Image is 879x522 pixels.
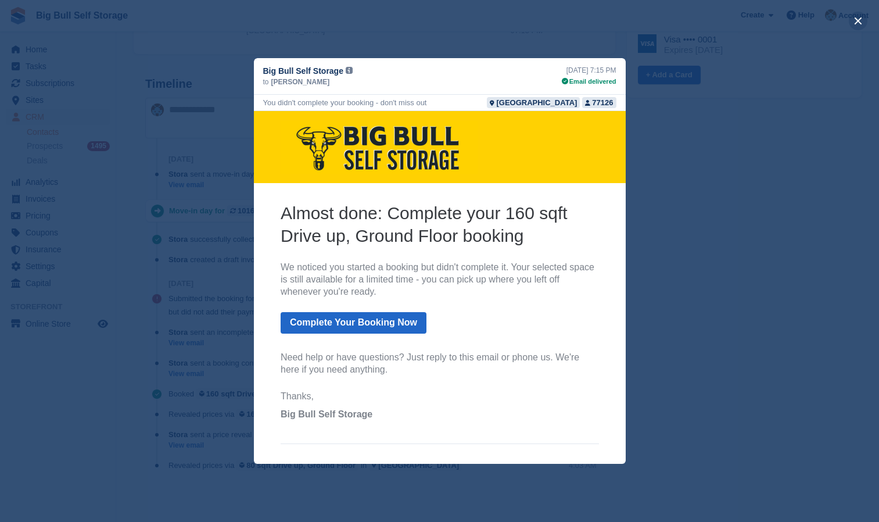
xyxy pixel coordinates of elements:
a: [GEOGRAPHIC_DATA] [487,97,580,108]
div: [DATE] 7:15 PM [562,65,616,76]
span: [PERSON_NAME] [271,77,330,87]
a: 77126 [582,97,616,108]
p: Need help or have questions? Just reply to this email or phone us. We're here if you need anything. [27,241,345,265]
div: [GEOGRAPHIC_DATA] [496,97,577,108]
button: close [849,12,867,30]
span: to [263,77,269,87]
div: Email delivered [562,77,616,87]
div: You didn't complete your booking - don't miss out [263,97,427,108]
a: Complete Your Booking Now [27,201,173,223]
img: Big Bull Self Storage Logo [27,10,224,63]
img: icon-info-grey-7440780725fd019a000dd9b08b2336e03edf1995a4989e88bcd33f0948082b44.svg [346,67,353,74]
p: Thanks, [27,280,345,292]
h2: Almost done: Complete your 160 sqft Drive up, Ground Floor booking [27,91,345,136]
span: Big Bull Self Storage [27,298,119,308]
div: 77126 [592,97,613,108]
p: We noticed you started a booking but didn't complete it. Your selected space is still available f... [27,151,345,187]
span: Big Bull Self Storage [263,65,343,77]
